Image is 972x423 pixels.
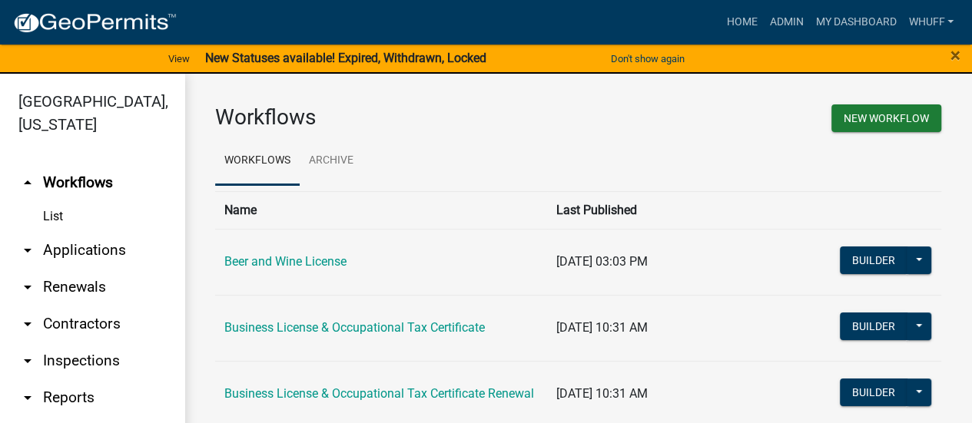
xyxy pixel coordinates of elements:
[840,246,907,274] button: Builder
[18,278,37,296] i: arrow_drop_down
[18,352,37,370] i: arrow_drop_down
[18,388,37,407] i: arrow_drop_down
[831,104,941,132] button: New Workflow
[556,386,648,401] span: [DATE] 10:31 AM
[605,46,691,71] button: Don't show again
[556,254,648,269] span: [DATE] 03:03 PM
[224,386,534,401] a: Business License & Occupational Tax Certificate Renewal
[18,315,37,333] i: arrow_drop_down
[224,254,347,269] a: Beer and Wine License
[809,8,902,37] a: My Dashboard
[18,173,37,192] i: arrow_drop_up
[300,137,363,186] a: Archive
[162,46,196,71] a: View
[950,46,960,64] button: Close
[224,320,485,335] a: Business License & Occupational Tax Certificate
[18,241,37,259] i: arrow_drop_down
[720,8,763,37] a: Home
[215,104,567,131] h3: Workflows
[840,378,907,406] button: Builder
[840,312,907,340] button: Builder
[215,191,547,229] th: Name
[902,8,960,37] a: whuff
[205,51,486,65] strong: New Statuses available! Expired, Withdrawn, Locked
[763,8,809,37] a: Admin
[950,45,960,66] span: ×
[547,191,828,229] th: Last Published
[215,137,300,186] a: Workflows
[556,320,648,335] span: [DATE] 10:31 AM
